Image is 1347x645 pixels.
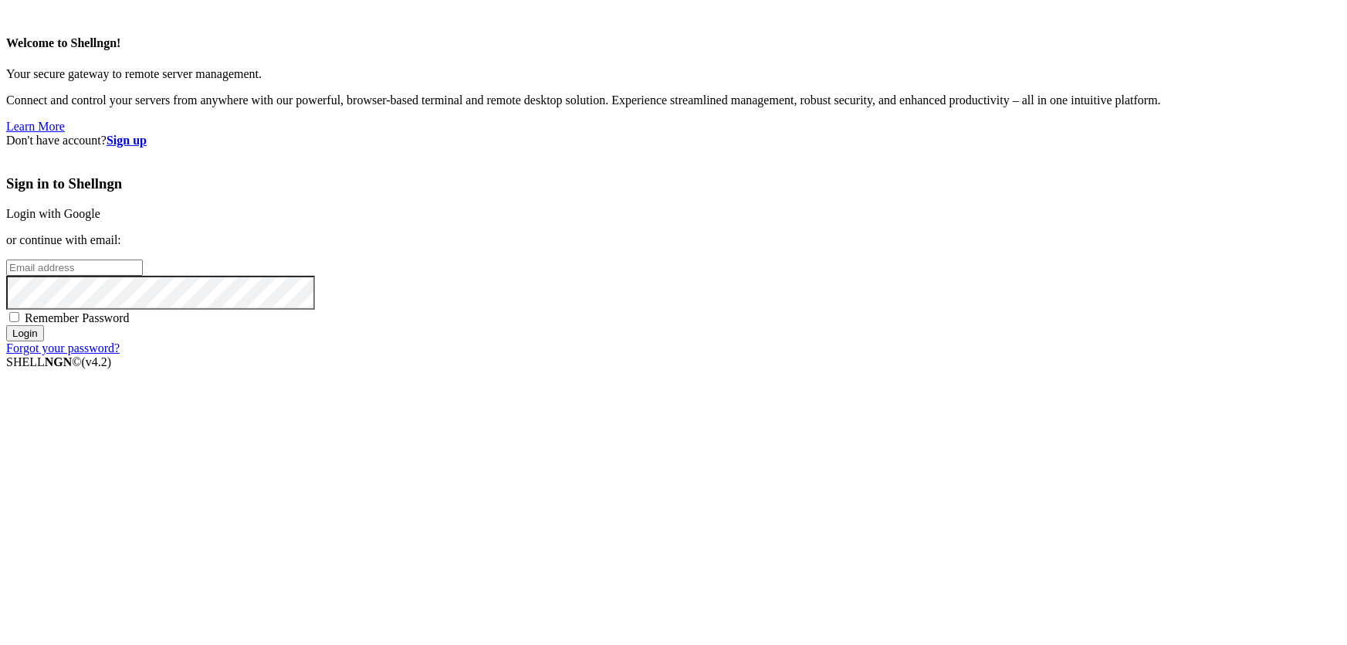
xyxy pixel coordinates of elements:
[9,312,19,322] input: Remember Password
[6,207,100,220] a: Login with Google
[6,93,1341,107] p: Connect and control your servers from anywhere with our powerful, browser-based terminal and remo...
[6,67,1341,81] p: Your secure gateway to remote server management.
[82,355,112,368] span: 4.2.0
[6,341,120,355] a: Forgot your password?
[45,355,73,368] b: NGN
[6,36,1341,50] h4: Welcome to Shellngn!
[6,148,63,161] img: Shellngn
[6,325,44,341] input: Login
[25,311,130,324] span: Remember Password
[6,134,1341,148] div: Don't have account?
[6,260,143,276] input: Email address
[6,233,1341,247] p: or continue with email:
[6,120,65,133] a: Learn More
[6,355,111,368] span: SHELL ©
[6,6,63,20] img: Shellngn
[107,134,147,147] a: Sign up
[6,175,1341,192] h3: Sign in to Shellngn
